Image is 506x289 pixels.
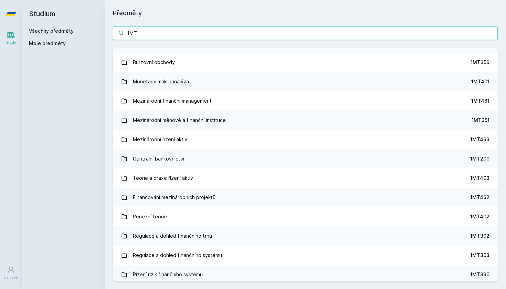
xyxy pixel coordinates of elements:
div: Mezinárodní finanční management [133,94,212,108]
div: Mezinárodní řízení aktiv [133,133,187,146]
input: Název nebo ident předmětu… [113,26,498,40]
a: Teorie a praxe řízení aktiv 1MT403 [113,168,498,188]
div: Řízení rizik finančního systému [133,268,203,281]
a: Burzovní obchody 1MT356 [113,53,498,72]
div: Regulace a dohled finančního trhu [133,229,212,243]
a: Financování mezinárodních projektů 1MT462 [113,188,498,207]
div: 1MT360 [470,271,489,278]
div: Centrální bankovnictví [133,152,184,166]
div: Uživatel [4,275,18,280]
div: 1MT402 [470,213,489,220]
div: Regulace a dohled finančního systému [133,248,222,262]
div: 1MT356 [471,59,489,66]
h1: Předměty [113,8,498,18]
div: 1MT303 [470,252,489,259]
div: 1MT401 [471,78,489,85]
a: Mezinárodní finanční management 1MT461 [113,91,498,111]
div: Study [6,40,16,45]
a: Mezinárodní řízení aktiv 1MT463 [113,130,498,149]
div: 1MT302 [470,233,489,239]
div: 1MT351 [472,117,489,124]
div: Burzovní obchody [133,55,175,69]
a: Peněžní teorie 1MT402 [113,207,498,226]
div: Peněžní teorie [133,210,167,224]
a: Regulace a dohled finančního systému 1MT303 [113,246,498,265]
div: Financování mezinárodních projektů [133,190,215,204]
div: 1MT462 [470,194,489,201]
span: Moje předměty [29,40,66,47]
div: 1MT463 [470,136,489,143]
a: Study [1,28,21,49]
a: Řízení rizik finančního systému 1MT360 [113,265,498,284]
div: 1MT403 [470,175,489,182]
a: Monetární makroanalýza 1MT401 [113,72,498,91]
a: Uživatel [1,262,21,283]
a: Centrální bankovnictví 1MT200 [113,149,498,168]
div: Teorie a praxe řízení aktiv [133,171,193,185]
div: 1MT461 [471,97,489,104]
a: Mezinárodní měnové a finanční instituce 1MT351 [113,111,498,130]
a: Všechny předměty [29,28,74,34]
div: 1MT200 [470,155,489,162]
div: Monetární makroanalýza [133,75,189,89]
a: Regulace a dohled finančního trhu 1MT302 [113,226,498,246]
div: Mezinárodní měnové a finanční instituce [133,113,226,127]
